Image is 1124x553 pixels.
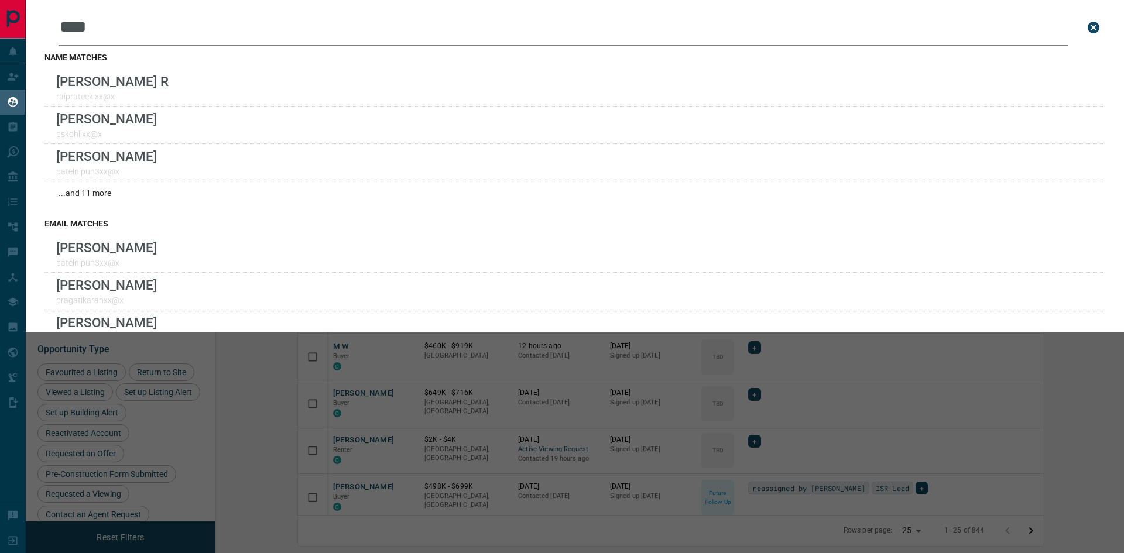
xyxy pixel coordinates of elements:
p: [PERSON_NAME] [56,240,157,255]
p: pragatikaranxx@x [56,296,157,305]
p: raiprateek.xx@x [56,92,169,101]
p: pskohlixx@x [56,129,157,139]
p: patelnipun3xx@x [56,167,157,176]
p: [PERSON_NAME] [56,149,157,164]
h3: name matches [44,53,1105,62]
div: ...and 11 more [44,181,1105,205]
p: [PERSON_NAME] R [56,74,169,89]
button: close search bar [1082,16,1105,39]
p: patelnipun3xx@x [56,258,157,267]
p: [PERSON_NAME] [56,315,157,330]
p: [PERSON_NAME] [56,277,157,293]
p: [PERSON_NAME] [56,111,157,126]
h3: email matches [44,219,1105,228]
